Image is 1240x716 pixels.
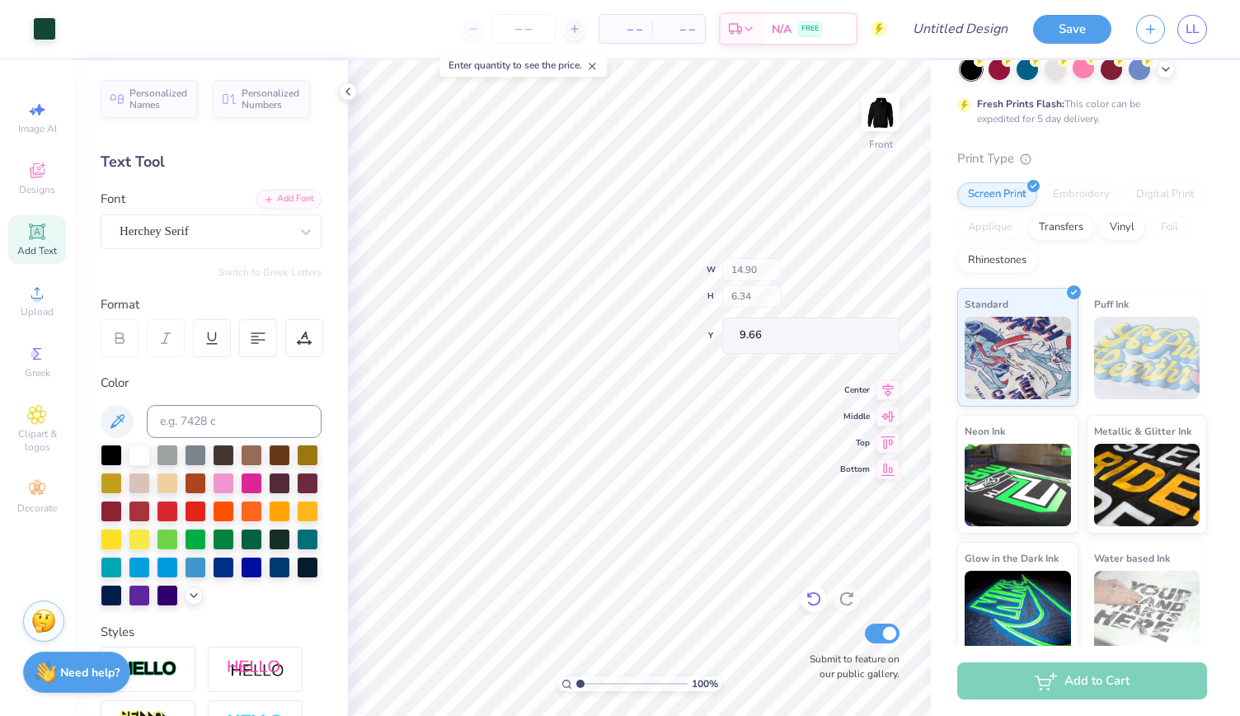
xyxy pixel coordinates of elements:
[18,122,57,135] span: Image AI
[120,660,177,679] img: Stroke
[8,427,66,454] span: Clipart & logos
[864,96,897,129] img: Front
[977,97,1180,126] div: This color can be expedited for 5 day delivery.
[491,14,556,44] input: – –
[840,464,870,475] span: Bottom
[1094,571,1200,653] img: Water based Ink
[147,405,322,438] input: e.g. 7428 c
[957,248,1037,273] div: Rhinestones
[899,12,1021,45] input: Untitled Design
[101,151,322,173] div: Text Tool
[19,183,55,196] span: Designs
[869,137,893,152] div: Front
[662,21,695,38] span: – –
[21,305,54,318] span: Upload
[439,54,607,77] div: Enter quantity to see the price.
[1094,549,1170,567] span: Water based Ink
[801,23,819,35] span: FREE
[965,317,1071,399] img: Standard
[1094,444,1200,526] img: Metallic & Glitter Ink
[101,623,322,642] div: Styles
[957,215,1023,240] div: Applique
[1094,295,1129,313] span: Puff Ink
[1099,215,1145,240] div: Vinyl
[692,676,718,691] span: 100 %
[101,295,323,314] div: Format
[256,190,322,209] div: Add Font
[129,87,188,111] span: Personalized Names
[60,665,120,681] strong: Need help?
[840,411,870,422] span: Middle
[801,652,899,681] label: Submit to feature on our public gallery.
[977,97,1064,111] strong: Fresh Prints Flash:
[772,21,791,38] span: N/A
[840,384,870,396] span: Center
[101,374,322,393] div: Color
[609,21,642,38] span: – –
[957,149,1207,168] div: Print Type
[965,295,1008,313] span: Standard
[218,266,322,279] button: Switch to Greek Letters
[1033,15,1111,44] button: Save
[1177,15,1207,44] a: LL
[242,87,300,111] span: Personalized Numbers
[1125,182,1205,207] div: Digital Print
[101,190,125,209] label: Font
[17,502,57,515] span: Decorate
[1028,215,1094,240] div: Transfers
[1094,422,1191,440] span: Metallic & Glitter Ink
[965,444,1071,526] img: Neon Ink
[965,571,1071,653] img: Glow in the Dark Ink
[17,244,57,257] span: Add Text
[1150,215,1189,240] div: Foil
[1094,317,1200,399] img: Puff Ink
[1042,182,1120,207] div: Embroidery
[25,366,50,379] span: Greek
[227,659,284,680] img: Shadow
[957,182,1037,207] div: Screen Print
[965,549,1059,567] span: Glow in the Dark Ink
[840,437,870,449] span: Top
[965,422,1005,440] span: Neon Ink
[1186,20,1199,39] span: LL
